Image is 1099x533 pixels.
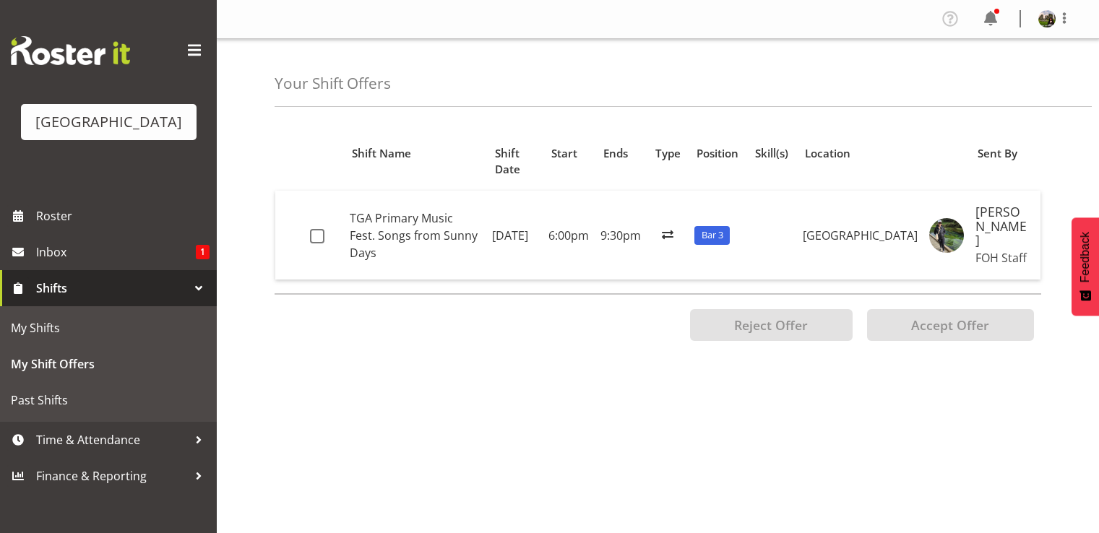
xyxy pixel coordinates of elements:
[11,389,206,411] span: Past Shifts
[690,309,853,341] button: Reject Offer
[11,353,206,375] span: My Shift Offers
[867,309,1034,341] button: Accept Offer
[911,316,989,334] span: Accept Offer
[275,75,391,92] h4: Your Shift Offers
[35,111,182,133] div: [GEOGRAPHIC_DATA]
[36,429,188,451] span: Time & Attendance
[36,277,188,299] span: Shifts
[1079,232,1092,282] span: Feedback
[11,317,206,339] span: My Shifts
[697,145,738,162] span: Position
[975,205,1029,248] h5: [PERSON_NAME]
[929,218,964,253] img: renee-hewittc44e905c050b5abf42b966e9eee8c321.png
[734,316,808,334] span: Reject Offer
[1038,10,1056,27] img: valerie-donaldson30b84046e2fb4b3171eb6bf86b7ff7f4.png
[595,191,647,279] td: 9:30pm
[603,145,628,162] span: Ends
[755,145,788,162] span: Skill(s)
[495,145,535,178] span: Shift Date
[11,36,130,65] img: Rosterit website logo
[975,251,1029,265] p: FOH Staff
[655,145,681,162] span: Type
[36,205,210,227] span: Roster
[196,245,210,259] span: 1
[36,465,188,487] span: Finance & Reporting
[344,191,486,279] td: TGA Primary Music Fest. Songs from Sunny Days
[36,241,196,263] span: Inbox
[486,191,543,279] td: [DATE]
[978,145,1017,162] span: Sent By
[543,191,595,279] td: 6:00pm
[551,145,577,162] span: Start
[4,346,213,382] a: My Shift Offers
[352,145,411,162] span: Shift Name
[1072,217,1099,316] button: Feedback - Show survey
[4,310,213,346] a: My Shifts
[702,228,723,242] span: Bar 3
[797,191,923,279] td: [GEOGRAPHIC_DATA]
[4,382,213,418] a: Past Shifts
[805,145,850,162] span: Location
